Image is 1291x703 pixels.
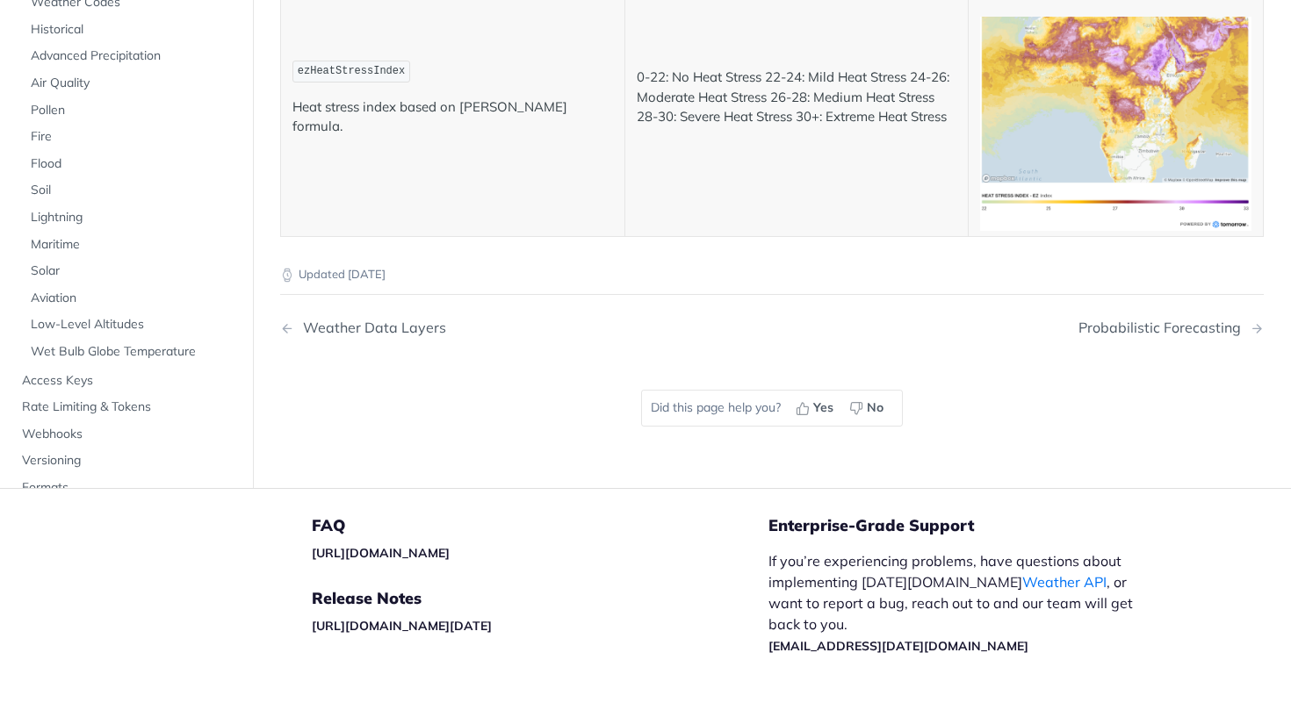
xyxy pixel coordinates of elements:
span: Rate Limiting & Tokens [22,398,235,416]
a: [URL][DOMAIN_NAME][DATE] [312,618,492,634]
a: Solar [22,258,240,284]
a: Weather API [1022,573,1107,591]
span: Yes [813,398,833,417]
p: If you’re experiencing problems, have questions about implementing [DATE][DOMAIN_NAME] , or want ... [768,550,1151,656]
span: No [867,398,884,417]
span: Advanced Precipitation [31,47,235,65]
a: Pollen [22,97,240,123]
a: Aviation [22,284,240,311]
span: Expand image [980,114,1251,131]
a: Low-Level Altitudes [22,312,240,338]
a: Fire [22,124,240,150]
a: Wet Bulb Globe Temperature [22,339,240,365]
a: Lightning [22,204,240,231]
button: No [843,395,893,421]
span: Lightning [31,209,235,226]
a: Next Page: Probabilistic Forecasting [1078,319,1264,336]
div: Weather Data Layers [294,319,446,336]
span: Fire [31,128,235,146]
span: Low-Level Altitudes [31,316,235,334]
span: Solar [31,262,235,280]
a: [URL][DOMAIN_NAME] [312,545,450,561]
a: Flood [22,150,240,176]
a: Maritime [22,231,240,257]
button: Yes [790,395,843,421]
nav: Pagination Controls [280,302,1264,354]
h5: FAQ [312,515,768,536]
span: Pollen [31,101,235,118]
a: Versioning [13,448,240,474]
span: Maritime [31,235,235,253]
span: Air Quality [31,75,235,92]
span: Soil [31,182,235,199]
a: Advanced Precipitation [22,43,240,69]
span: Formats [22,479,235,497]
a: Rate Limiting & Tokens [13,394,240,420]
span: Access Keys [22,371,235,389]
p: Heat stress index based on [PERSON_NAME] formula. [292,97,613,137]
span: Flood [31,154,235,172]
span: Historical [31,20,235,38]
a: [EMAIL_ADDRESS][DATE][DOMAIN_NAME] [768,638,1028,654]
p: 0-22: No Heat Stress 22-24: Mild Heat Stress 24-26: Moderate Heat Stress 26-28: Medium Heat Stres... [637,68,957,127]
a: Previous Page: Weather Data Layers [280,319,702,336]
span: ezHeatStressIndex [298,65,405,77]
span: Aviation [31,289,235,306]
span: Wet Bulb Globe Temperature [31,343,235,361]
h5: Release Notes [312,588,768,609]
div: Did this page help you? [641,390,903,427]
div: Probabilistic Forecasting [1078,319,1250,336]
a: Webhooks [13,420,240,447]
h5: Enterprise-Grade Support [768,515,1179,536]
a: Access Keys [13,367,240,393]
a: Air Quality [22,70,240,97]
p: Updated [DATE] [280,266,1264,283]
a: Formats [13,475,240,501]
a: Historical [22,16,240,42]
a: Soil [22,177,240,204]
span: Webhooks [22,425,235,442]
span: Versioning [22,452,235,470]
